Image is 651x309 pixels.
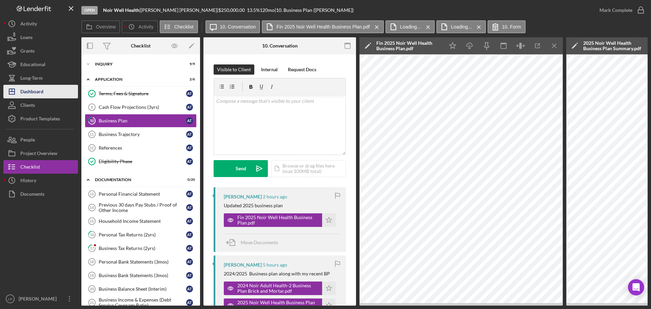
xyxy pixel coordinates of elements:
a: Long-Term [3,71,78,85]
a: Dashboard [3,85,78,98]
a: 18Personal Bank Statements (3mos)AT [85,255,197,269]
tspan: 11 [90,132,94,136]
button: Clients [3,98,78,112]
label: Activity [138,24,153,30]
button: 10. Form [488,20,526,33]
div: | 10. Business Plan ([PERSON_NAME]) [275,7,354,13]
div: 2025 Noir Well Health Business Plan Summary.pdf [583,40,648,51]
tspan: 10 [90,118,94,123]
button: Overview [81,20,120,33]
b: Noir Well Health [103,7,139,13]
div: Project Overview [20,147,57,162]
div: Fin 2025 Noir Well Health Business Plan.pdf [376,40,441,51]
label: Loading... [451,24,472,30]
a: 19Business Bank Statements (3mos)AT [85,269,197,282]
div: Personal Tax Returns (2yrs) [99,232,186,237]
div: Activity [20,17,37,32]
div: Business Bank Statements (3mos) [99,273,186,278]
time: 2025-08-26 15:56 [263,194,287,199]
div: Previous 30 days Pay Stubs / Proof of Other Income [99,202,186,213]
div: 0 / 20 [183,178,195,182]
div: Open Intercom Messenger [628,279,644,295]
div: 10. Conversation [262,43,298,49]
div: [PERSON_NAME] [224,194,262,199]
div: Clients [20,98,35,114]
div: Product Templates [20,112,60,127]
a: Grants [3,44,78,58]
a: 13Personal Financial StatementAT [85,187,197,201]
button: Loans [3,31,78,44]
div: Loans [20,31,33,46]
label: 10. Form [502,24,521,30]
button: Activity [122,20,158,33]
button: People [3,133,78,147]
div: Internal [261,64,278,75]
div: A T [186,144,193,151]
div: Visible to Client [217,64,251,75]
button: History [3,174,78,187]
a: Eligibility PhaseAT [85,155,197,168]
div: | [103,7,141,13]
button: Checklist [3,160,78,174]
div: A T [186,218,193,225]
a: Product Templates [3,112,78,125]
a: 16Personal Tax Returns (2yrs)AT [85,228,197,242]
div: A T [186,286,193,292]
div: A T [186,231,193,238]
button: Internal [258,64,281,75]
button: Checklist [160,20,198,33]
div: Cash Flow Projections (3yrs) [99,104,186,110]
label: 10. Conversation [220,24,256,30]
a: 12ReferencesAT [85,141,197,155]
a: 17Business Tax Returns (2yrs)AT [85,242,197,255]
div: Inquiry [95,62,178,66]
div: 2 / 6 [183,77,195,81]
button: Project Overview [3,147,78,160]
div: Open [81,6,98,15]
button: Educational [3,58,78,71]
div: A T [186,117,193,124]
div: Terms, Fees & Signature [99,91,186,96]
button: Documents [3,187,78,201]
div: Business Plan [99,118,186,123]
div: Dashboard [20,85,43,100]
div: 2024 Noir Adult Health-2 Business Plan Brick and Mortar.pdf [237,283,319,294]
div: Checklist [20,160,40,175]
time: 2025-08-26 12:49 [263,262,287,268]
div: Documentation [95,178,178,182]
tspan: 18 [90,260,94,264]
a: 10Business PlanAT [85,114,197,128]
button: Fin 2025 Noir Well Health Business Plan.pdf [224,213,336,227]
button: Loading... [386,20,435,33]
button: Send [214,160,268,177]
div: A T [186,204,193,211]
div: [PERSON_NAME] [PERSON_NAME] | [141,7,218,13]
span: Move Documents [241,239,278,245]
button: Activity [3,17,78,31]
label: Fin 2025 Noir Well Health Business Plan.pdf [276,24,370,30]
a: 14Previous 30 days Pay Stubs / Proof of Other IncomeAT [85,201,197,214]
div: A T [186,90,193,97]
div: Request Docs [288,64,316,75]
div: 2024/2025 Business plan along with my recent BP [224,271,330,276]
div: A T [186,258,193,265]
tspan: 17 [90,246,94,250]
a: 20Business Balance Sheet (Interim)AT [85,282,197,296]
label: Checklist [174,24,194,30]
div: [PERSON_NAME] [224,262,262,268]
tspan: 12 [90,146,94,150]
div: A T [186,131,193,138]
div: Application [95,77,178,81]
div: A T [186,299,193,306]
div: Updated 2025 business plan [224,203,283,208]
tspan: 15 [90,219,94,223]
button: Mark Complete [593,3,648,17]
div: References [99,145,186,151]
button: Loading... [436,20,486,33]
